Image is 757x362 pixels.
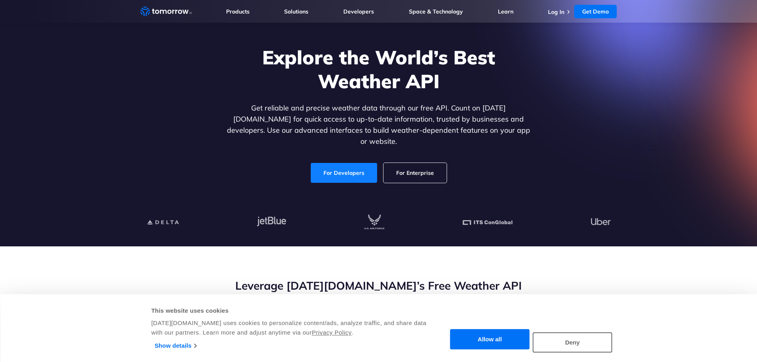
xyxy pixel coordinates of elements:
[533,332,612,352] button: Deny
[151,318,428,337] div: [DATE][DOMAIN_NAME] uses cookies to personalize content/ads, analyze traffic, and share data with...
[140,278,617,293] h2: Leverage [DATE][DOMAIN_NAME]’s Free Weather API
[151,306,428,316] div: This website uses cookies
[225,103,532,147] p: Get reliable and precise weather data through our free API. Count on [DATE][DOMAIN_NAME] for quic...
[450,329,530,350] button: Allow all
[498,8,513,15] a: Learn
[409,8,463,15] a: Space & Technology
[574,5,617,18] a: Get Demo
[226,8,250,15] a: Products
[312,329,352,336] a: Privacy Policy
[155,340,196,352] a: Show details
[311,163,377,183] a: For Developers
[383,163,447,183] a: For Enterprise
[343,8,374,15] a: Developers
[284,8,308,15] a: Solutions
[140,6,192,17] a: Home link
[225,45,532,93] h1: Explore the World’s Best Weather API
[548,8,564,15] a: Log In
